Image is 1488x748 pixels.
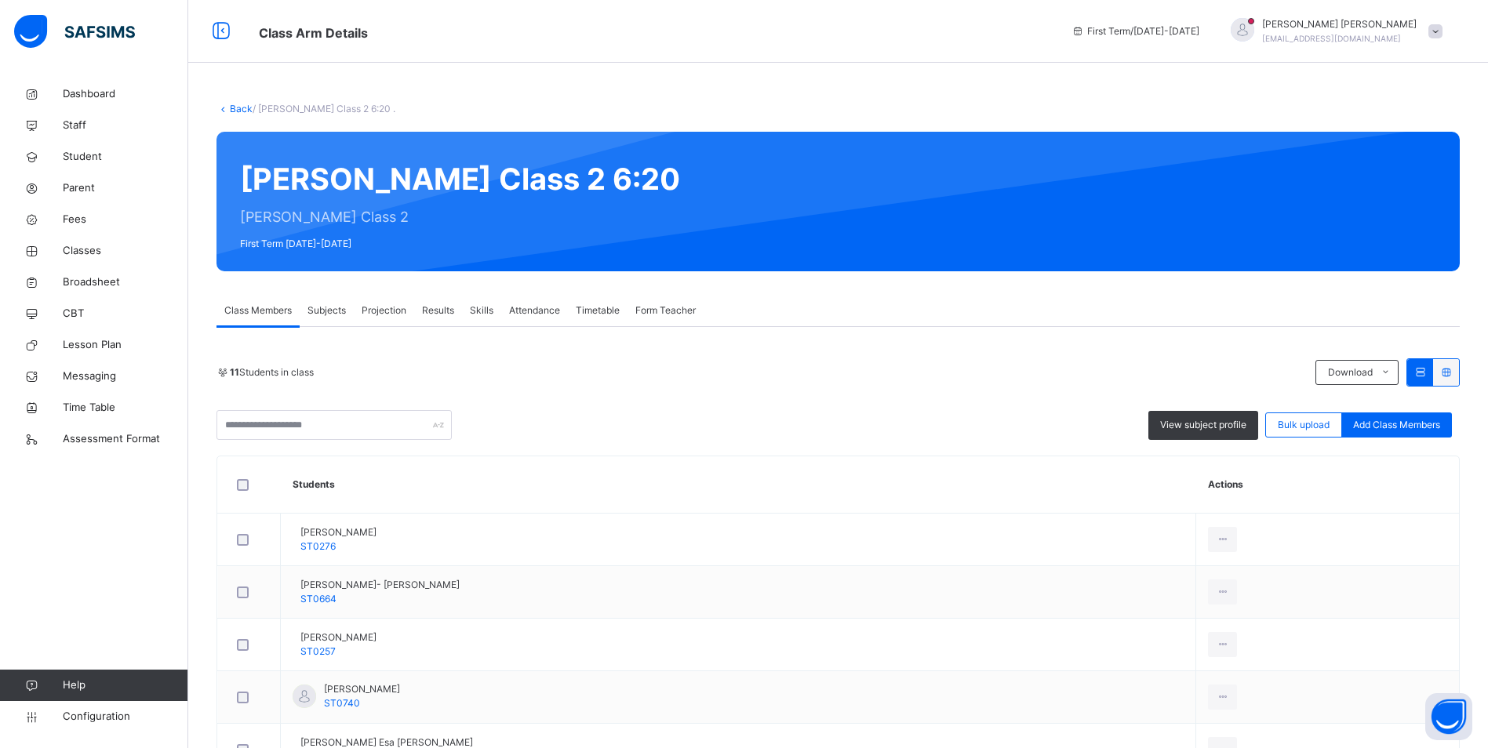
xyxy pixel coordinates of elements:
[63,709,187,724] span: Configuration
[63,212,188,227] span: Fees
[1262,34,1401,43] span: [EMAIL_ADDRESS][DOMAIN_NAME]
[1215,17,1450,45] div: AbdulazizRavat
[1071,24,1199,38] span: session/term information
[300,593,337,605] span: ST0664
[1160,418,1246,432] span: View subject profile
[1278,418,1330,432] span: Bulk upload
[63,431,188,447] span: Assessment Format
[259,25,368,41] span: Class Arm Details
[300,578,460,592] span: [PERSON_NAME]- [PERSON_NAME]
[1262,17,1417,31] span: [PERSON_NAME] [PERSON_NAME]
[224,303,292,318] span: Class Members
[281,456,1196,514] th: Students
[576,303,620,318] span: Timetable
[324,697,360,709] span: ST0740
[63,180,188,196] span: Parent
[300,630,377,645] span: [PERSON_NAME]
[63,274,188,290] span: Broadsheet
[1353,418,1440,432] span: Add Class Members
[307,303,346,318] span: Subjects
[63,86,188,102] span: Dashboard
[63,306,188,321] span: CBT
[230,365,314,379] span: Students in class
[324,682,400,696] span: [PERSON_NAME]
[63,118,188,133] span: Staff
[470,303,493,318] span: Skills
[253,103,395,114] span: / [PERSON_NAME] Class 2 6:20 .
[1425,693,1472,740] button: Open asap
[300,540,336,552] span: ST0276
[63,677,187,693] span: Help
[422,303,454,318] span: Results
[63,337,188,353] span: Lesson Plan
[509,303,560,318] span: Attendance
[63,243,188,259] span: Classes
[635,303,696,318] span: Form Teacher
[14,15,135,48] img: safsims
[1328,365,1373,379] span: Download
[63,149,188,165] span: Student
[63,400,188,416] span: Time Table
[300,645,336,657] span: ST0257
[362,303,406,318] span: Projection
[1196,456,1459,514] th: Actions
[300,525,377,539] span: [PERSON_NAME]
[230,103,253,114] a: Back
[230,366,239,378] b: 11
[63,369,188,384] span: Messaging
